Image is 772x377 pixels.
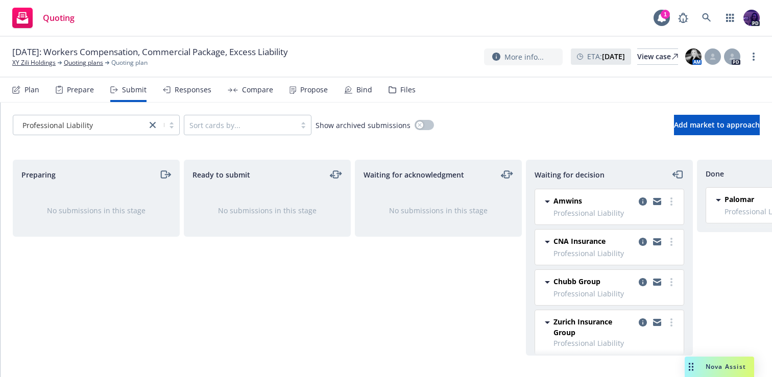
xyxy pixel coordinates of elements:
[43,14,75,22] span: Quoting
[665,195,678,208] a: more
[673,8,693,28] a: Report a Bug
[651,195,663,208] a: copy logging email
[553,195,582,206] span: Amwins
[637,316,649,329] a: copy logging email
[696,8,717,28] a: Search
[175,86,211,94] div: Responses
[12,58,56,67] a: XY Zili Holdings
[316,120,411,131] span: Show archived submissions
[553,288,678,299] span: Professional Liability
[665,236,678,248] a: more
[504,52,544,62] span: More info...
[300,86,328,94] div: Propose
[501,168,513,181] a: moveLeftRight
[743,10,760,26] img: photo
[637,49,678,64] div: View case
[553,338,678,348] span: Professional Liability
[637,195,649,208] a: copy logging email
[674,115,760,135] button: Add market to approach
[159,168,171,181] a: moveRight
[64,58,103,67] a: Quoting plans
[651,316,663,329] a: copy logging email
[651,236,663,248] a: copy logging email
[372,205,505,216] div: No submissions in this stage
[637,236,649,248] a: copy logging email
[553,248,678,259] span: Professional Liability
[665,276,678,288] a: more
[672,168,684,181] a: moveLeft
[661,9,670,18] div: 1
[747,51,760,63] a: more
[30,205,163,216] div: No submissions in this stage
[356,86,372,94] div: Bind
[602,52,625,61] strong: [DATE]
[484,48,563,65] button: More info...
[364,169,464,180] span: Waiting for acknowledgment
[122,86,147,94] div: Submit
[8,4,79,32] a: Quoting
[18,120,141,131] span: Professional Liability
[192,169,250,180] span: Ready to submit
[674,120,760,130] span: Add market to approach
[706,362,746,371] span: Nova Assist
[720,8,740,28] a: Switch app
[147,119,159,131] a: close
[22,120,93,131] span: Professional Liability
[553,208,678,218] span: Professional Liability
[21,169,56,180] span: Preparing
[685,48,702,65] img: photo
[637,276,649,288] a: copy logging email
[553,276,600,287] span: Chubb Group
[400,86,416,94] div: Files
[553,236,606,246] span: CNA Insurance
[67,86,94,94] div: Prepare
[242,86,273,94] div: Compare
[330,168,342,181] a: moveLeftRight
[685,357,697,377] div: Drag to move
[535,169,605,180] span: Waiting for decision
[706,168,724,179] span: Done
[111,58,148,67] span: Quoting plan
[12,46,288,58] span: [DATE]: Workers Compensation, Commercial Package, Excess Liability
[25,86,39,94] div: Plan
[725,194,754,205] span: Palomar
[665,316,678,329] a: more
[685,357,754,377] button: Nova Assist
[201,205,334,216] div: No submissions in this stage
[587,51,625,62] span: ETA :
[553,316,635,338] span: Zurich Insurance Group
[637,48,678,65] a: View case
[651,276,663,288] a: copy logging email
